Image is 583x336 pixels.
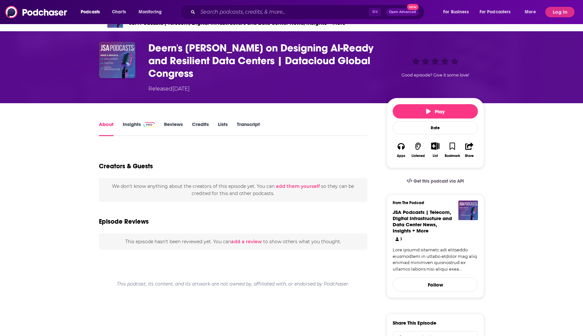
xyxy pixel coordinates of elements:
a: Charts [108,7,130,17]
a: Lore ipsumd sitametc adi elitseddo eiusmodtem in utlabo etdolor mag aliq enimad minimven quisnost... [393,247,478,272]
a: Lists [218,121,228,136]
span: Monitoring [139,7,162,17]
a: JSA Podcasts | Telecom, Digital Infrastructure and Data Center News, Insights + More [393,209,452,234]
button: open menu [76,7,108,17]
a: InsightsPodchaser Pro [123,121,155,136]
img: Podchaser - Follow, Share and Rate Podcasts [5,6,68,18]
button: Bookmark [444,138,461,162]
div: List [433,154,438,158]
button: open menu [475,7,520,17]
h3: Episode Reviews [99,217,149,226]
div: Search podcasts, credits, & more... [186,5,431,20]
div: Bookmark [445,154,460,158]
button: Listened [410,138,427,162]
button: Open AdvancedNew [386,8,419,16]
h2: Creators & Guests [99,162,153,170]
span: We don't know anything about the creators of this episode yet . You can so they can be credited f... [112,183,354,196]
button: Share [461,138,478,162]
button: open menu [439,7,477,17]
img: Deern's Tatiana Smith on Designing AI-Ready and Resilient Data Centers | Datacloud Global Congress [99,42,135,78]
span: Play [426,108,445,115]
img: JSA Podcasts | Telecom, Digital Infrastructure and Data Center News, Insights + More [458,201,478,220]
span: More [525,7,536,17]
a: Reviews [164,121,183,136]
a: Get this podcast via API [401,173,469,189]
div: This podcast, its content, and its artwork are not owned by, affiliated with, or endorsed by Podc... [99,276,367,292]
span: For Podcasters [480,7,511,17]
div: Released [DATE] [148,85,190,93]
a: Transcript [237,121,260,136]
div: Listened [412,154,425,158]
button: Play [393,104,478,119]
span: 3 [400,236,402,243]
div: Share [465,154,474,158]
div: Show More ButtonList [427,138,444,162]
span: For Business [443,7,469,17]
button: Apps [393,138,410,162]
h3: From The Podcast [393,201,473,205]
span: Good episode? Give it some love! [401,73,469,77]
button: Log In [545,7,575,17]
button: Show More Button [428,142,442,149]
span: Open Advanced [389,10,416,14]
a: Credits [192,121,209,136]
span: Get this podcast via API [414,178,464,184]
button: open menu [520,7,544,17]
a: 3 [393,236,405,242]
input: Search podcasts, credits, & more... [198,7,369,17]
span: ⌘ K [369,8,381,16]
h3: Share This Episode [393,320,436,326]
button: add them yourself [276,184,320,189]
button: add a review [231,238,262,245]
img: Podchaser Pro [143,122,155,127]
span: This episode hasn't been reviewed yet. You can to show others what you thought. [125,239,341,245]
span: New [407,4,419,10]
div: Apps [397,154,405,158]
span: Podcasts [81,7,100,17]
button: open menu [134,7,170,17]
h1: Deern's Tatiana Smith on Designing AI-Ready and Resilient Data Centers | Datacloud Global Congress [148,42,376,80]
a: About [99,121,114,136]
span: Charts [112,7,126,17]
button: Follow [393,277,478,292]
div: Rate [393,121,478,134]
